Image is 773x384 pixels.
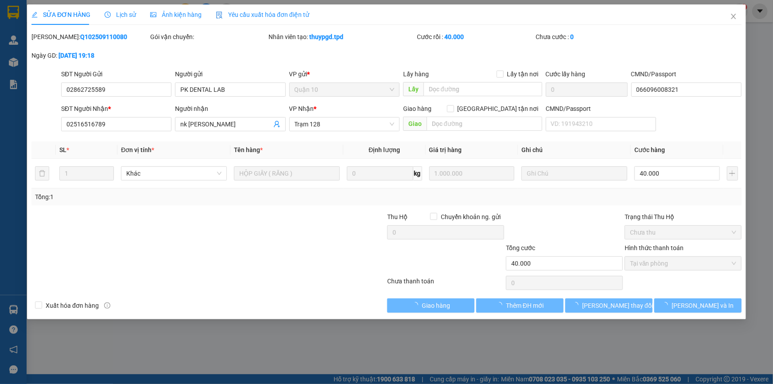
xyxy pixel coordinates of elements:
input: Cước lấy hàng [546,82,628,97]
div: Ngày GD: [31,51,148,60]
label: Hình thức thanh toán [625,244,684,251]
span: Giao [403,117,427,131]
span: picture [150,12,156,18]
span: Thu Hộ [387,213,408,220]
input: VD: Bàn, Ghế [234,166,340,180]
div: Gói vận chuyển: [150,32,267,42]
button: plus [727,166,738,180]
span: Lấy tận nơi [504,69,542,79]
div: Tổng: 1 [35,192,299,202]
span: Chuyển khoản ng. gửi [437,212,504,222]
span: loading [412,302,422,308]
div: SĐT Người Gửi [61,69,171,79]
span: Tại văn phòng [630,257,736,270]
div: CMND/Passport [546,104,656,114]
button: Giao hàng [388,298,475,313]
span: Đơn vị tính [121,146,154,153]
b: thuypgd.tpd [310,33,344,40]
span: Cước hàng [634,146,665,153]
div: Người nhận [175,104,285,114]
span: Tổng cước [506,244,535,251]
div: Nhân viên tạo: [269,32,416,42]
span: Yêu cầu xuất hóa đơn điện tử [216,11,309,18]
div: VP gửi [289,69,400,79]
input: 0 [429,166,515,180]
span: [PERSON_NAME] và In [672,301,734,310]
div: Chưa thanh toán [387,276,505,292]
span: Lấy [403,82,423,96]
button: Close [721,4,746,29]
span: info-circle [104,302,110,309]
th: Ghi chú [518,141,631,159]
span: [PERSON_NAME] thay đổi [582,301,653,310]
button: [PERSON_NAME] và In [654,298,742,313]
span: loading [662,302,672,308]
div: Người gửi [175,69,285,79]
b: Q102509110080 [80,33,127,40]
span: Trạm 128 [295,118,394,131]
span: Thêm ĐH mới [506,301,544,310]
span: Định lượng [369,146,400,153]
span: SL [59,146,66,153]
span: Giao hàng [403,105,431,112]
span: clock-circle [105,12,111,18]
b: 0 [570,33,574,40]
span: user-add [273,121,280,128]
div: Chưa cước : [536,32,653,42]
input: Ghi Chú [521,166,627,180]
span: Quận 10 [295,83,394,96]
span: Ảnh kiện hàng [150,11,202,18]
input: Dọc đường [423,82,542,96]
span: edit [31,12,38,18]
span: Tên hàng [234,146,263,153]
b: 40.000 [444,33,464,40]
span: kg [413,166,422,180]
button: Thêm ĐH mới [476,298,563,313]
label: Cước lấy hàng [546,71,586,78]
button: delete [35,166,49,180]
span: loading [572,302,582,308]
span: loading [496,302,506,308]
span: VP Nhận [289,105,314,112]
div: Trạng thái Thu Hộ [625,212,742,222]
span: Lấy hàng [403,71,429,78]
span: Khác [126,167,221,180]
b: [DATE] 19:18 [58,52,94,59]
div: Cước rồi : [417,32,534,42]
div: SĐT Người Nhận [61,104,171,114]
span: SỬA ĐƠN HÀNG [31,11,90,18]
input: Dọc đường [427,117,542,131]
span: Giao hàng [422,301,450,310]
button: [PERSON_NAME] thay đổi [565,298,653,313]
img: icon [216,12,223,19]
span: Lịch sử [105,11,136,18]
div: [PERSON_NAME]: [31,32,148,42]
span: [GEOGRAPHIC_DATA] tận nơi [454,104,542,114]
span: Xuất hóa đơn hàng [42,301,102,310]
span: Giá trị hàng [429,146,462,153]
span: close [730,13,737,20]
div: CMND/Passport [631,69,742,79]
span: Chưa thu [630,226,736,239]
